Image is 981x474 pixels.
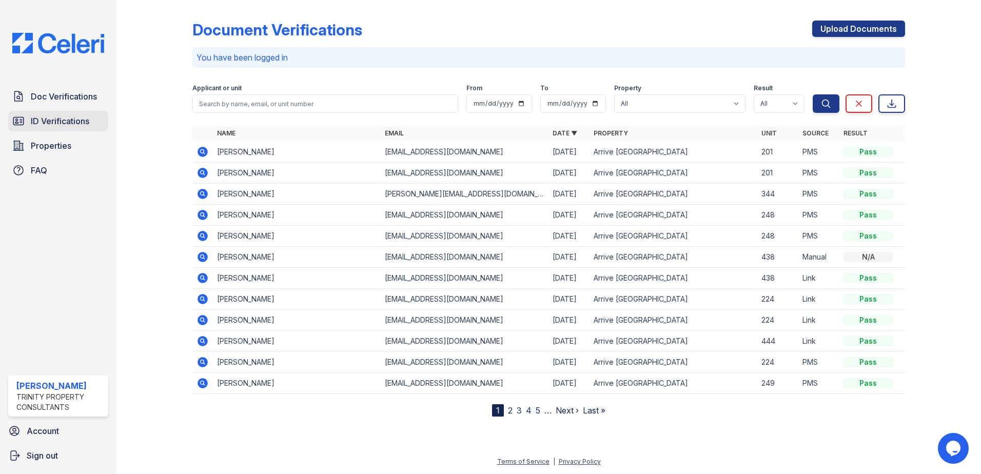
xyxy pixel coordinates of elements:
div: Pass [843,189,893,199]
button: Sign out [4,445,112,466]
td: [PERSON_NAME] [213,373,381,394]
td: [DATE] [548,331,590,352]
td: [PERSON_NAME] [213,247,381,268]
span: Account [27,425,59,437]
label: Result [754,84,773,92]
td: [PERSON_NAME] [213,163,381,184]
a: Doc Verifications [8,86,108,107]
a: Email [385,129,404,137]
td: 224 [757,352,798,373]
div: Pass [843,273,893,283]
td: [PERSON_NAME] [213,268,381,289]
div: | [553,458,555,465]
td: [DATE] [548,373,590,394]
td: Arrive [GEOGRAPHIC_DATA] [590,226,757,247]
td: Arrive [GEOGRAPHIC_DATA] [590,352,757,373]
td: Link [798,310,839,331]
td: [DATE] [548,310,590,331]
td: [DATE] [548,184,590,205]
td: [PERSON_NAME] [213,331,381,352]
td: 224 [757,310,798,331]
div: Pass [843,294,893,304]
div: Pass [843,147,893,157]
td: Arrive [GEOGRAPHIC_DATA] [590,310,757,331]
a: ID Verifications [8,111,108,131]
iframe: chat widget [938,433,971,464]
td: PMS [798,142,839,163]
div: Document Verifications [192,21,362,39]
td: PMS [798,352,839,373]
td: 438 [757,268,798,289]
span: Properties [31,140,71,152]
a: Next › [556,405,579,416]
a: 2 [508,405,513,416]
td: 438 [757,247,798,268]
td: 248 [757,205,798,226]
div: Pass [843,231,893,241]
td: [DATE] [548,163,590,184]
span: FAQ [31,164,47,176]
td: 444 [757,331,798,352]
td: 224 [757,289,798,310]
span: … [544,404,552,417]
a: Account [4,421,112,441]
a: Last » [583,405,605,416]
td: Arrive [GEOGRAPHIC_DATA] [590,184,757,205]
td: [EMAIL_ADDRESS][DOMAIN_NAME] [381,352,548,373]
span: Sign out [27,449,58,462]
td: Arrive [GEOGRAPHIC_DATA] [590,289,757,310]
td: PMS [798,226,839,247]
a: Property [594,129,628,137]
td: [DATE] [548,268,590,289]
td: 201 [757,163,798,184]
a: Unit [761,129,777,137]
td: 249 [757,373,798,394]
td: [EMAIL_ADDRESS][DOMAIN_NAME] [381,226,548,247]
div: Trinity Property Consultants [16,392,104,412]
label: To [540,84,548,92]
td: [PERSON_NAME] [213,289,381,310]
td: Link [798,289,839,310]
td: PMS [798,205,839,226]
input: Search by name, email, or unit number [192,94,458,113]
a: Date ▼ [553,129,577,137]
a: 3 [517,405,522,416]
td: [DATE] [548,226,590,247]
td: [PERSON_NAME] [213,310,381,331]
td: PMS [798,184,839,205]
td: Arrive [GEOGRAPHIC_DATA] [590,331,757,352]
a: FAQ [8,160,108,181]
a: 4 [526,405,532,416]
label: Applicant or unit [192,84,242,92]
a: Source [802,129,829,137]
a: 5 [536,405,540,416]
td: Arrive [GEOGRAPHIC_DATA] [590,163,757,184]
td: [DATE] [548,142,590,163]
td: [PERSON_NAME] [213,226,381,247]
td: [DATE] [548,289,590,310]
td: [PERSON_NAME] [213,184,381,205]
td: [PERSON_NAME] [213,352,381,373]
td: [DATE] [548,247,590,268]
td: PMS [798,373,839,394]
div: N/A [843,252,893,262]
div: Pass [843,378,893,388]
a: Upload Documents [812,21,905,37]
a: Terms of Service [497,458,550,465]
td: [DATE] [548,205,590,226]
td: PMS [798,163,839,184]
td: [EMAIL_ADDRESS][DOMAIN_NAME] [381,289,548,310]
div: Pass [843,357,893,367]
td: Link [798,331,839,352]
label: Property [614,84,641,92]
td: [PERSON_NAME] [213,142,381,163]
td: [EMAIL_ADDRESS][DOMAIN_NAME] [381,310,548,331]
a: Properties [8,135,108,156]
span: ID Verifications [31,115,89,127]
td: [EMAIL_ADDRESS][DOMAIN_NAME] [381,205,548,226]
td: [EMAIL_ADDRESS][DOMAIN_NAME] [381,268,548,289]
label: From [466,84,482,92]
td: Arrive [GEOGRAPHIC_DATA] [590,205,757,226]
td: Arrive [GEOGRAPHIC_DATA] [590,268,757,289]
td: [DATE] [548,352,590,373]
